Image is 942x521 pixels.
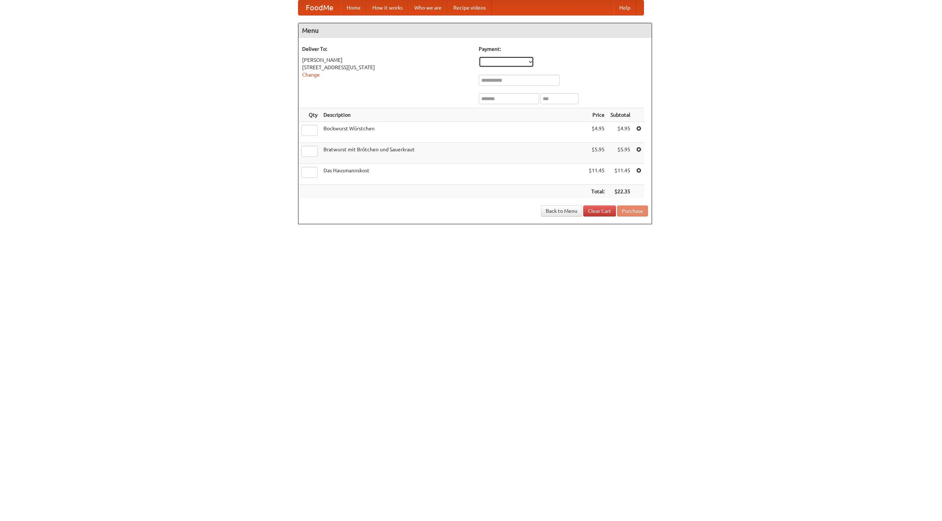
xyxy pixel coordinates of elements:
[608,108,633,122] th: Subtotal
[447,0,492,15] a: Recipe videos
[586,108,608,122] th: Price
[586,185,608,198] th: Total:
[341,0,366,15] a: Home
[608,122,633,143] td: $4.95
[586,164,608,185] td: $11.45
[302,45,471,53] h5: Deliver To:
[298,0,341,15] a: FoodMe
[302,64,471,71] div: [STREET_ADDRESS][US_STATE]
[608,185,633,198] th: $22.35
[302,72,320,78] a: Change
[408,0,447,15] a: Who we are
[586,122,608,143] td: $4.95
[321,108,586,122] th: Description
[321,164,586,185] td: Das Hausmannskost
[586,143,608,164] td: $5.95
[479,45,648,53] h5: Payment:
[366,0,408,15] a: How it works
[321,143,586,164] td: Bratwurst mit Brötchen und Sauerkraut
[583,205,616,217] a: Clear Cart
[613,0,636,15] a: Help
[321,122,586,143] td: Bockwurst Würstchen
[608,164,633,185] td: $11.45
[541,205,582,217] a: Back to Menu
[617,205,648,217] button: Purchase
[302,56,471,64] div: [PERSON_NAME]
[298,23,652,38] h4: Menu
[608,143,633,164] td: $5.95
[298,108,321,122] th: Qty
